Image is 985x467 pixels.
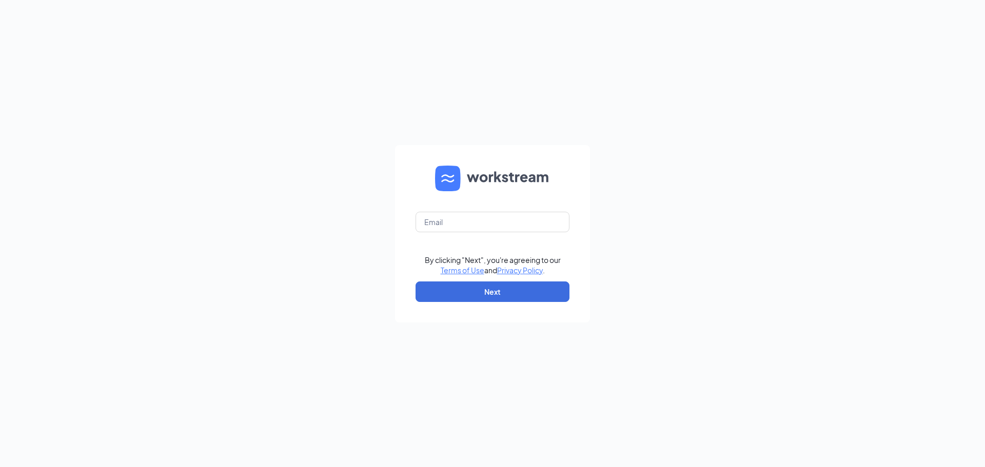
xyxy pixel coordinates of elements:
img: WS logo and Workstream text [435,166,550,191]
button: Next [416,281,569,302]
div: By clicking "Next", you're agreeing to our and . [425,255,561,275]
a: Terms of Use [441,266,484,275]
input: Email [416,212,569,232]
a: Privacy Policy [497,266,543,275]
